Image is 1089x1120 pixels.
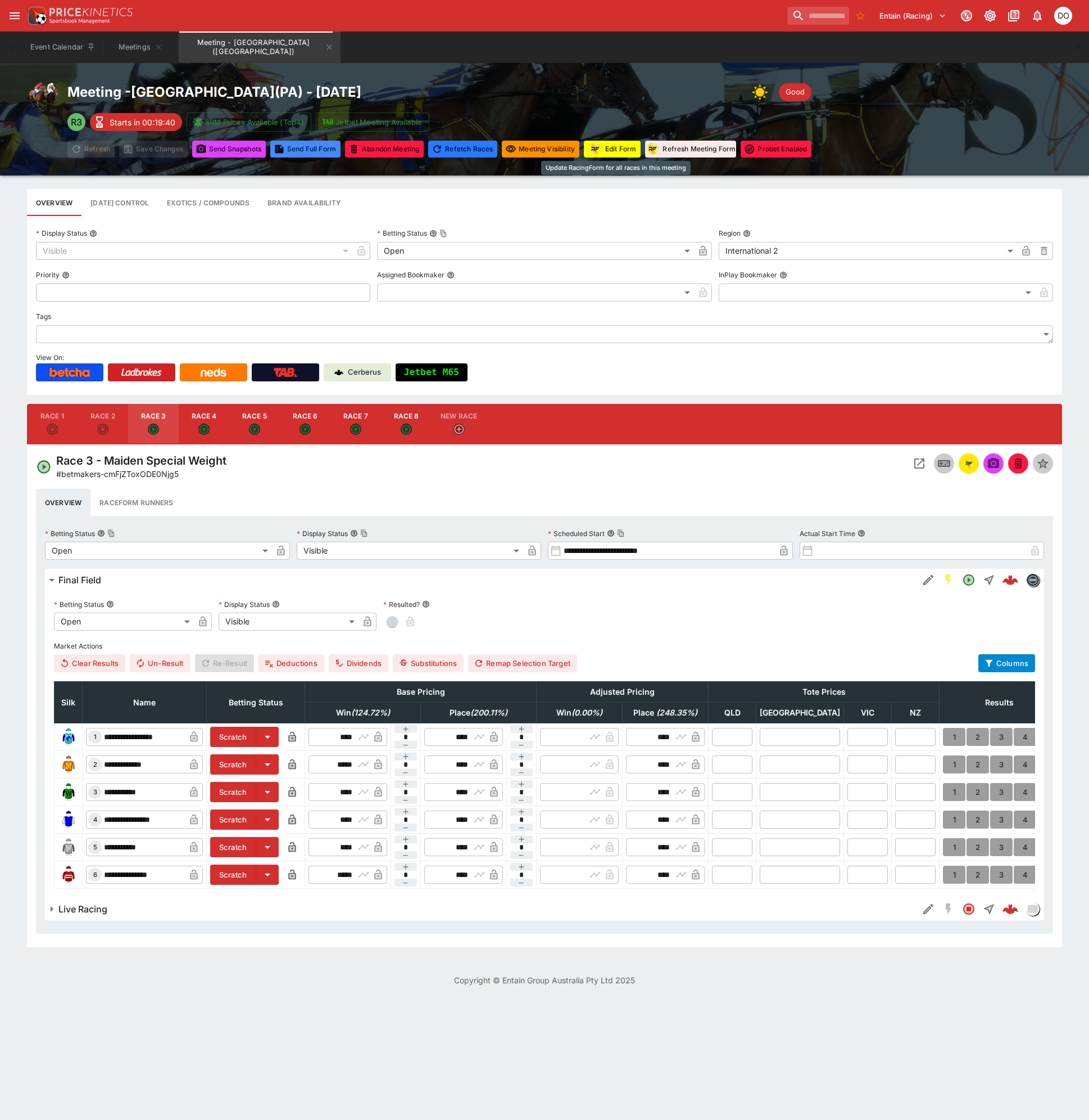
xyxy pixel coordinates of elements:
svg: Closed [97,424,108,435]
button: Scratch [210,837,256,857]
button: SRM Prices Available (Top4) [187,113,311,132]
p: Tags [36,312,51,321]
span: 3 [91,788,99,796]
button: Remap Selection Target [468,654,577,672]
button: Betting Status [106,600,114,608]
button: 3 [990,811,1013,829]
svg: Open [962,573,975,587]
svg: Open [249,424,260,435]
svg: Open [198,424,210,435]
img: logo-cerberus--red.svg [1002,901,1018,917]
button: Display Status [89,230,97,237]
p: Cerberus [348,367,381,378]
th: Base Pricing [305,682,537,703]
div: Open [45,542,272,560]
div: Open [54,613,194,631]
img: Betcha [49,368,90,377]
span: Mark an event as closed and abandoned. [1008,457,1028,469]
th: Results [940,682,1059,723]
button: No Bookmarks [851,7,869,25]
span: Send Snapshot [983,453,1004,474]
button: Set Featured Event [1033,453,1053,474]
div: Visible [36,242,352,260]
button: Set all events in meeting to specified visibility [502,141,579,158]
button: View and edit meeting dividends and compounds. [158,189,258,216]
button: Open Event [909,453,929,474]
button: Edit Detail [918,570,938,590]
th: Silk [55,682,83,723]
button: Copy To Clipboard [360,529,368,537]
button: Race 5 [229,404,280,444]
button: Display StatusCopy To Clipboard [350,529,358,537]
button: Assigned Bookmaker [447,271,455,279]
img: runner 4 [60,811,78,829]
button: Betting StatusCopy To Clipboard [97,529,105,537]
img: runner 3 [60,783,78,801]
img: logo-cerberus--red.svg [1002,572,1018,588]
button: Priority [62,271,70,279]
button: racingform [959,453,979,474]
button: Documentation [1004,6,1024,26]
em: ( 124.72 %) [351,708,390,717]
button: Race 8 [381,404,432,444]
button: 1 [943,838,965,856]
h6: Live Racing [58,903,107,915]
th: Adjusted Pricing [537,682,709,703]
button: Region [743,230,751,237]
button: 4 [1014,783,1036,801]
button: Betting StatusCopy To Clipboard [429,230,437,237]
span: 5 [91,843,99,851]
th: Betting Status [207,682,305,723]
p: Copy To Clipboard [56,468,179,480]
p: Betting Status [45,529,95,538]
label: Market Actions [54,637,1035,654]
th: QLD [709,703,756,723]
button: 2 [967,755,989,773]
div: basic tabs example [36,489,1053,516]
p: Display Status [297,529,348,538]
button: Base meeting details [27,189,81,216]
button: 4 [1014,838,1036,856]
button: Race 3 [128,404,179,444]
button: 2 [967,728,989,746]
button: Columns [978,654,1035,672]
button: Dividends [329,654,388,672]
button: Straight [979,899,999,919]
th: NZ [892,703,940,723]
img: liveracing [1027,903,1039,915]
button: Overview [36,489,90,516]
button: Refetching all race data will discard any changes you have made and reload the latest race data f... [428,141,497,158]
button: 1 [943,728,965,746]
button: Scratch [210,809,256,830]
img: Sportsbook Management [49,19,110,24]
div: Daniel Olerenshaw [1054,7,1072,25]
button: Scheduled StartCopy To Clipboard [607,529,615,537]
p: Betting Status [54,600,104,609]
button: SGM Enabled [938,570,959,590]
th: VIC [844,703,892,723]
button: Jetbet M65 [396,363,468,381]
button: 2 [967,783,989,801]
button: Clear Results [54,654,125,672]
h6: Final Field [58,574,101,586]
th: Win [537,703,623,723]
img: Neds [201,368,226,377]
button: Toggle light/dark mode [980,6,1000,26]
h4: Race 3 - Maiden Special Weight [56,453,226,468]
p: Priority [36,270,60,280]
button: InPlay Bookmaker [779,271,787,279]
button: Configure each race specific details at once [81,189,158,216]
button: 4 [1014,728,1036,746]
button: 3 [990,866,1013,884]
svg: Open [36,459,52,475]
button: Connected to PK [956,6,977,26]
button: 2 [967,866,989,884]
img: PriceKinetics [49,8,133,16]
div: International 2 [719,242,1017,260]
img: runner 2 [60,755,78,773]
button: Substitutions [393,654,464,672]
span: 4 [91,816,99,824]
button: Scratch [210,865,256,885]
em: ( 200.11 %) [470,708,507,717]
img: horse_racing.png [27,81,58,113]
